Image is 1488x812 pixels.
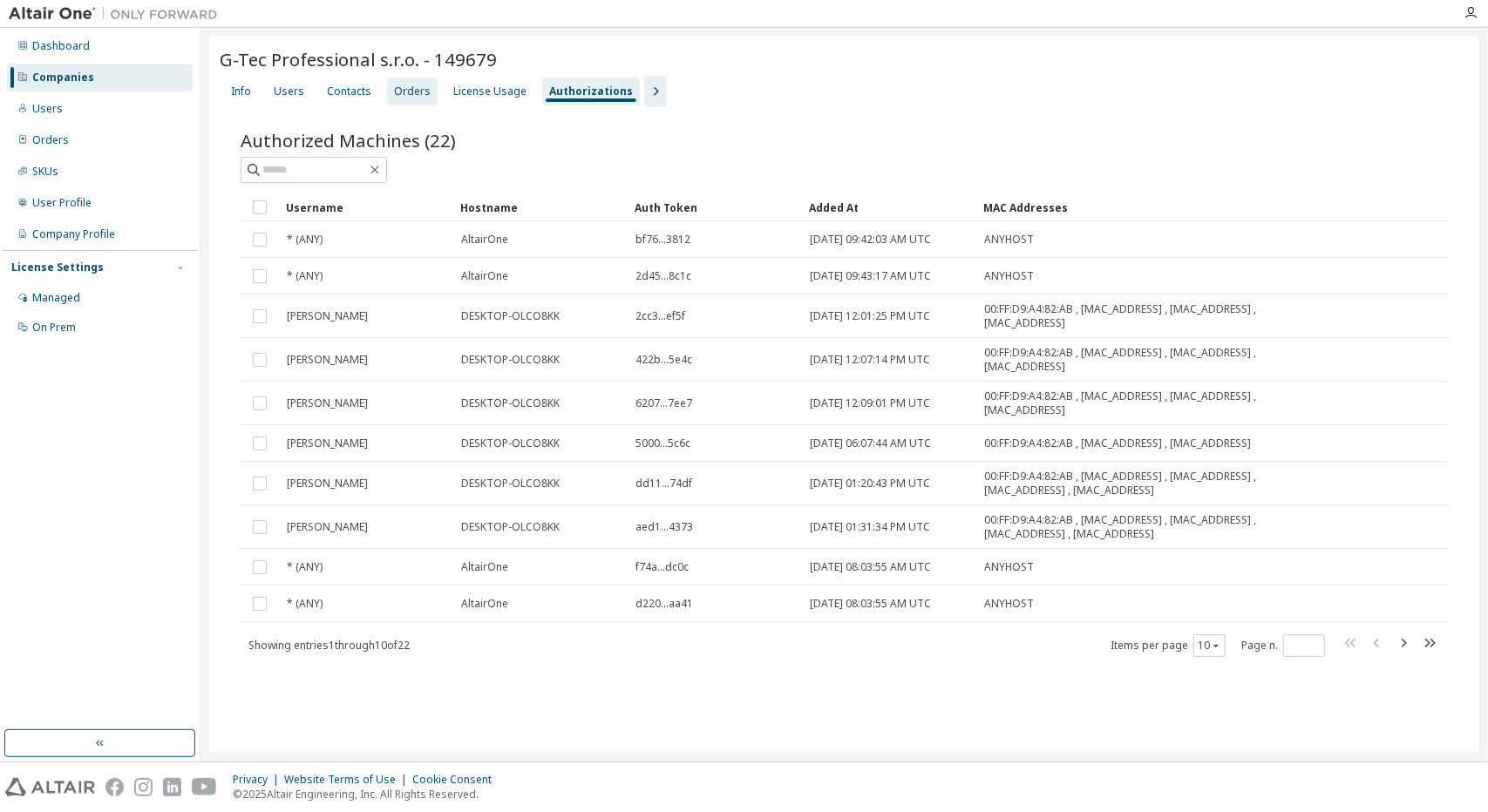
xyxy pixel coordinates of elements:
[461,436,560,450] span: DESKTOP-OLCO8KK
[810,309,930,323] span: [DATE] 12:01:25 PM UTC
[635,193,795,221] div: Auth Token
[635,353,692,367] span: 422b...5e4c
[810,353,930,367] span: [DATE] 12:07:14 PM UTC
[241,128,456,152] span: Authorized Machines (22)
[635,269,691,283] span: 2d45...8c1c
[163,778,181,796] img: linkedin.svg
[984,470,1264,497] span: 00:FF:D9:A4:82:AB , [MAC_ADDRESS] , [MAC_ADDRESS] , [MAC_ADDRESS] , [MAC_ADDRESS]
[984,389,1264,417] span: 00:FF:D9:A4:82:AB , [MAC_ADDRESS] , [MAC_ADDRESS] , [MAC_ADDRESS]
[810,477,930,491] span: [DATE] 01:20:43 PM UTC
[461,597,508,611] span: AltairOne
[984,346,1264,374] span: 00:FF:D9:A4:82:AB , [MAC_ADDRESS] , [MAC_ADDRESS] , [MAC_ADDRESS]
[134,778,153,796] img: instagram.svg
[635,436,690,450] span: 5000...5c6c
[286,193,446,221] div: Username
[220,47,497,71] span: G-Tec Professional s.r.o. - 149679
[287,477,368,491] span: [PERSON_NAME]
[461,233,508,247] span: AltairOne
[327,85,371,98] div: Contacts
[461,520,560,534] span: DESKTOP-OLCO8KK
[287,560,323,574] span: * (ANY)
[810,597,931,611] span: [DATE] 08:03:55 AM UTC
[461,396,560,410] span: DESKTOP-OLCO8KK
[231,85,251,98] div: Info
[233,787,502,802] p: © 2025 Altair Engineering, Inc. All Rights Reserved.
[1111,634,1226,657] span: Items per page
[287,233,323,247] span: * (ANY)
[810,233,931,247] span: [DATE] 09:42:03 AM UTC
[635,396,692,410] span: 6207...7ee7
[248,638,410,653] span: Showing entries 1 through 10 of 22
[461,477,560,491] span: DESKTOP-OLCO8KK
[1198,639,1221,653] button: 10
[32,165,58,179] div: SKUs
[984,302,1264,330] span: 00:FF:D9:A4:82:AB , [MAC_ADDRESS] , [MAC_ADDRESS] , [MAC_ADDRESS]
[284,773,412,787] div: Website Terms of Use
[635,477,692,491] span: dd11...74df
[984,436,1251,450] span: 00:FF:D9:A4:82:AB , [MAC_ADDRESS] , [MAC_ADDRESS]
[984,233,1034,247] span: ANYHOST
[11,261,104,274] div: License Settings
[461,309,560,323] span: DESKTOP-OLCO8KK
[1241,634,1325,657] span: Page n.
[461,560,508,574] span: AltairOne
[274,85,304,98] div: Users
[635,597,693,611] span: d220...aa41
[635,560,689,574] span: f74a...dc0c
[394,85,431,98] div: Orders
[32,291,80,305] div: Managed
[192,778,217,796] img: youtube.svg
[32,227,115,241] div: Company Profile
[984,513,1264,541] span: 00:FF:D9:A4:82:AB , [MAC_ADDRESS] , [MAC_ADDRESS] , [MAC_ADDRESS] , [MAC_ADDRESS]
[635,233,690,247] span: bf76...3812
[635,309,685,323] span: 2cc3...ef5f
[32,71,94,85] div: Companies
[635,520,693,534] span: aed1...4373
[461,269,508,283] span: AltairOne
[32,321,76,335] div: On Prem
[287,436,368,450] span: [PERSON_NAME]
[461,353,560,367] span: DESKTOP-OLCO8KK
[984,597,1034,611] span: ANYHOST
[287,597,323,611] span: * (ANY)
[9,5,227,23] img: Altair One
[810,269,931,283] span: [DATE] 09:43:17 AM UTC
[32,133,69,147] div: Orders
[810,520,930,534] span: [DATE] 01:31:34 PM UTC
[810,396,930,410] span: [DATE] 12:09:01 PM UTC
[287,309,368,323] span: [PERSON_NAME]
[984,560,1034,574] span: ANYHOST
[233,773,284,787] div: Privacy
[453,85,527,98] div: License Usage
[549,85,633,98] div: Authorizations
[809,193,969,221] div: Added At
[287,269,323,283] span: * (ANY)
[983,193,1265,221] div: MAC Addresses
[412,773,502,787] div: Cookie Consent
[810,436,931,450] span: [DATE] 06:07:44 AM UTC
[105,778,124,796] img: facebook.svg
[287,520,368,534] span: [PERSON_NAME]
[810,560,931,574] span: [DATE] 08:03:55 AM UTC
[32,102,63,116] div: Users
[287,353,368,367] span: [PERSON_NAME]
[5,778,95,796] img: altair_logo.svg
[287,396,368,410] span: [PERSON_NAME]
[32,196,92,210] div: User Profile
[32,39,90,53] div: Dashboard
[460,193,621,221] div: Hostname
[984,269,1034,283] span: ANYHOST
